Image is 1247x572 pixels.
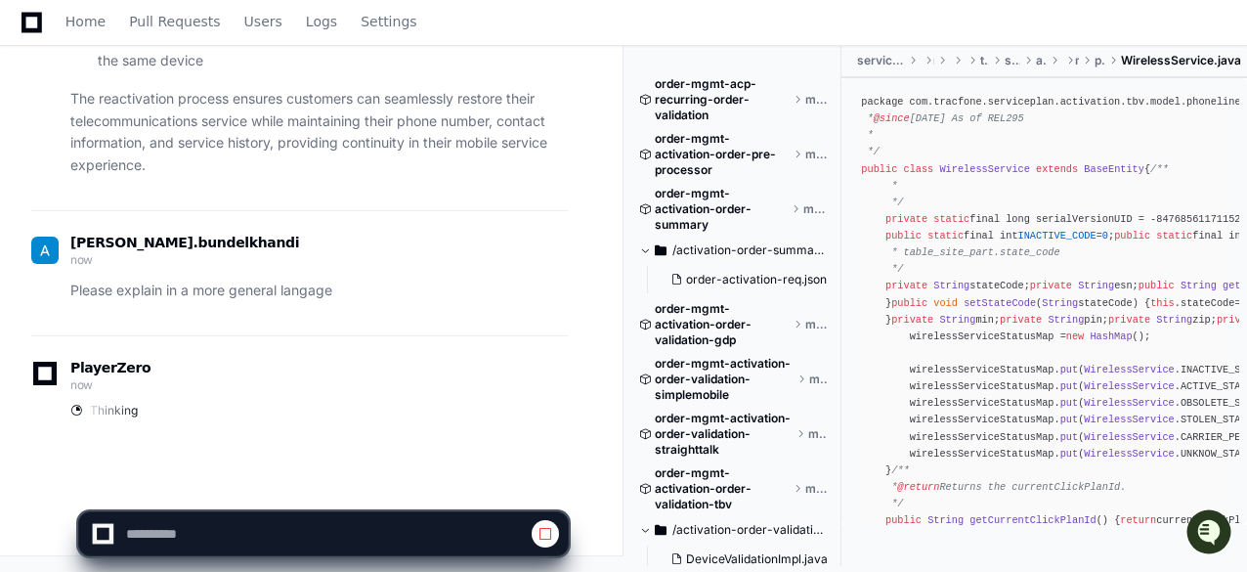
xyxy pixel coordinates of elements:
[933,296,958,308] span: void
[70,280,568,302] p: Please explain in a more general langage
[805,317,827,332] span: master
[70,235,299,250] span: [PERSON_NAME].bundelkhandi
[655,131,790,178] span: order-mgmt-activation-order-pre-processor
[20,242,51,274] img: Matt Kasner
[874,112,910,124] span: @since
[1060,397,1078,409] span: put
[20,212,131,228] div: Past conversations
[655,411,793,458] span: order-mgmt-activation-order-validation-straighttalk
[809,372,828,387] span: master
[1042,296,1132,308] span: stateCode
[1156,313,1192,325] span: String
[20,19,59,58] img: PlayerZero
[1005,53,1020,68] span: serviceplan
[672,242,827,258] span: /activation-order-summary/src/test/resources/activation
[70,377,93,392] span: now
[1102,230,1108,242] span: 0
[891,296,927,308] span: public
[808,426,827,442] span: master
[138,304,236,320] a: Powered byPylon
[655,76,790,123] span: order-mgmt-acp-recurring-order-validation
[885,230,922,242] span: public
[92,27,568,72] li: : Switching between service plan types while maintaining the same device
[805,147,827,162] span: master
[655,356,794,403] span: order-mgmt-activation-order-validation-simplemobile
[61,261,158,277] span: [PERSON_NAME]
[805,92,827,108] span: master
[361,16,416,27] span: Settings
[332,151,356,174] button: Start new chat
[70,88,568,177] p: The reactivation process ensures customers can seamlessly restore their telecommunications servic...
[162,261,169,277] span: •
[861,162,897,174] span: public
[655,465,790,512] span: order-mgmt-activation-order-validation-tbv
[1084,162,1144,174] span: BaseEntity
[1060,414,1078,425] span: put
[173,261,213,277] span: [DATE]
[885,280,927,291] span: private
[244,16,282,27] span: Users
[1060,430,1078,442] span: put
[65,16,106,27] span: Home
[1126,96,1143,108] span: tbv
[933,213,969,225] span: static
[933,96,981,108] span: tracfone
[1108,313,1150,325] span: private
[655,301,790,348] span: order-mgmt-activation-order-validation-gdp
[1090,330,1132,341] span: HashMap
[20,77,356,109] div: Welcome
[1060,447,1078,459] span: put
[1084,447,1174,459] span: WirelessService
[903,162,933,174] span: class
[303,208,356,232] button: See all
[1048,313,1084,325] span: String
[41,145,76,180] img: 7521149027303_d2c55a7ec3fe4098c2f6_72.png
[933,280,969,291] span: String
[1084,414,1174,425] span: WirelessService
[1184,507,1237,560] iframe: Open customer support
[803,201,827,217] span: master
[1036,53,1048,68] span: activation
[20,145,55,180] img: 1756235613930-3d25f9e4-fa56-45dd-b3ad-e072dfbd1548
[1078,280,1114,291] span: String
[885,213,927,225] span: private
[1030,280,1072,291] span: private
[1095,53,1105,68] span: phoneline
[980,53,989,68] span: tracfone
[1060,96,1121,108] span: activation
[1060,364,1078,375] span: put
[663,266,827,293] button: order-activation-req.json
[39,262,55,278] img: 1756235613930-3d25f9e4-fa56-45dd-b3ad-e072dfbd1548
[655,239,666,262] svg: Directory
[1181,296,1234,308] span: stateCode
[31,237,59,264] img: ACg8ocKz7EBFCnWPdTv19o9m_nca3N0OVJEOQCGwElfmCyRVJ95dZw=s96-c
[90,403,138,418] span: Thinking
[1150,96,1181,108] span: model
[194,305,236,320] span: Pylon
[964,296,1036,308] span: setStateCode
[1114,230,1150,242] span: public
[1084,364,1174,375] span: WirelessService
[1186,96,1240,108] span: phoneline
[306,16,337,27] span: Logs
[1150,296,1175,308] span: this
[1084,380,1174,392] span: WirelessService
[1181,280,1217,291] span: String
[70,252,93,267] span: now
[1075,53,1079,68] span: model
[88,164,269,180] div: We're available if you need us!
[939,162,1029,174] span: WirelessService
[129,16,220,27] span: Pull Requests
[655,186,788,233] span: order-mgmt-activation-order-summary
[939,313,975,325] span: String
[988,96,1054,108] span: serviceplan
[639,235,827,266] button: /activation-order-summary/src/test/resources/activation
[88,145,321,164] div: Start new chat
[1156,230,1192,242] span: static
[857,53,905,68] span: serviceplan-activation-tbv
[891,313,933,325] span: private
[933,53,934,68] span: main
[1060,380,1078,392] span: put
[1036,162,1078,174] span: extends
